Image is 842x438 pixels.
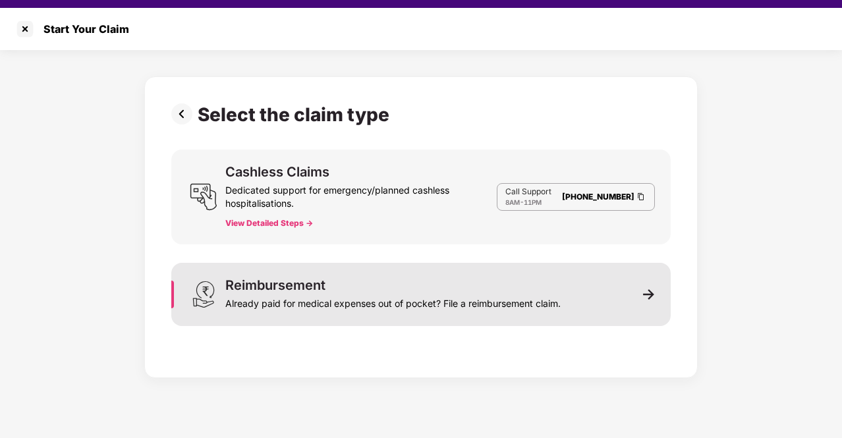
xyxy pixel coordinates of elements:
span: 8AM [505,198,520,206]
img: svg+xml;base64,PHN2ZyBpZD0iUHJldi0zMngzMiIgeG1sbnM9Imh0dHA6Ly93d3cudzMub3JnLzIwMDAvc3ZnIiB3aWR0aD... [171,103,198,124]
span: 11PM [524,198,542,206]
div: Cashless Claims [225,165,329,178]
div: Reimbursement [225,279,325,292]
div: Already paid for medical expenses out of pocket? File a reimbursement claim. [225,292,561,310]
a: [PHONE_NUMBER] [562,192,634,202]
img: svg+xml;base64,PHN2ZyB3aWR0aD0iMTEiIGhlaWdodD0iMTEiIHZpZXdCb3g9IjAgMCAxMSAxMSIgZmlsbD0ibm9uZSIgeG... [643,288,655,300]
div: - [505,197,551,207]
img: Clipboard Icon [636,191,646,202]
button: View Detailed Steps -> [225,218,313,229]
img: svg+xml;base64,PHN2ZyB3aWR0aD0iMjQiIGhlaWdodD0iMjUiIHZpZXdCb3g9IjAgMCAyNCAyNSIgZmlsbD0ibm9uZSIgeG... [190,183,217,211]
div: Start Your Claim [36,22,129,36]
img: svg+xml;base64,PHN2ZyB3aWR0aD0iMjQiIGhlaWdodD0iMzEiIHZpZXdCb3g9IjAgMCAyNCAzMSIgZmlsbD0ibm9uZSIgeG... [190,281,217,308]
p: Call Support [505,186,551,197]
div: Select the claim type [198,103,395,126]
div: Dedicated support for emergency/planned cashless hospitalisations. [225,178,497,210]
